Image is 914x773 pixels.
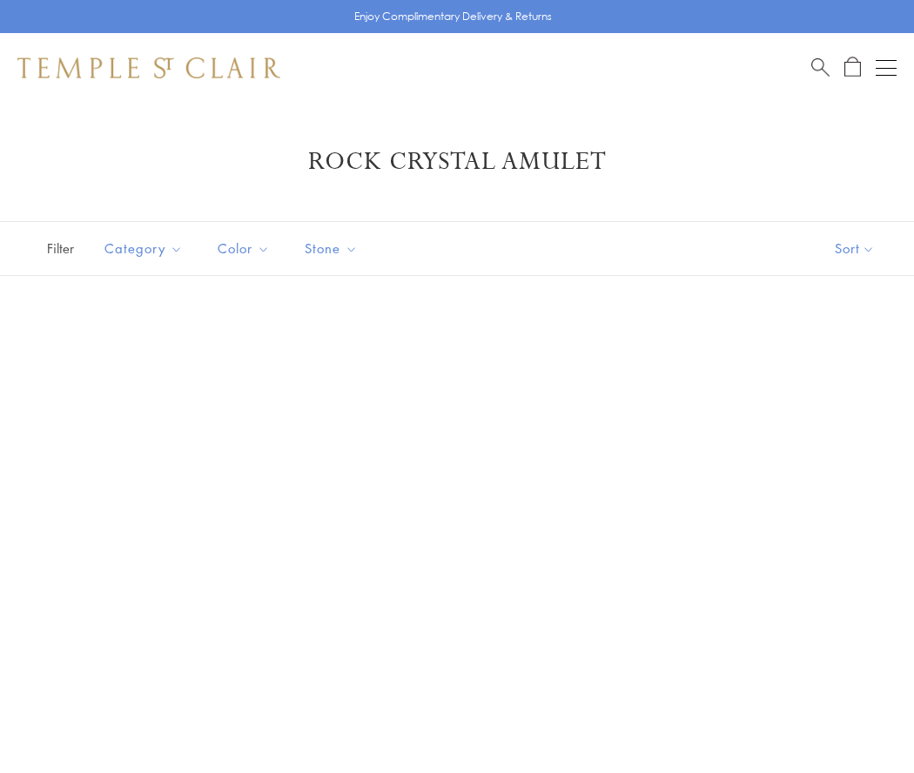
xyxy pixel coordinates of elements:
[811,57,830,78] a: Search
[96,238,196,259] span: Category
[876,57,897,78] button: Open navigation
[44,146,870,178] h1: Rock Crystal Amulet
[796,222,914,275] button: Show sort by
[209,238,283,259] span: Color
[844,57,861,78] a: Open Shopping Bag
[17,57,280,78] img: Temple St. Clair
[91,229,196,268] button: Category
[296,238,371,259] span: Stone
[354,8,552,25] p: Enjoy Complimentary Delivery & Returns
[205,229,283,268] button: Color
[292,229,371,268] button: Stone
